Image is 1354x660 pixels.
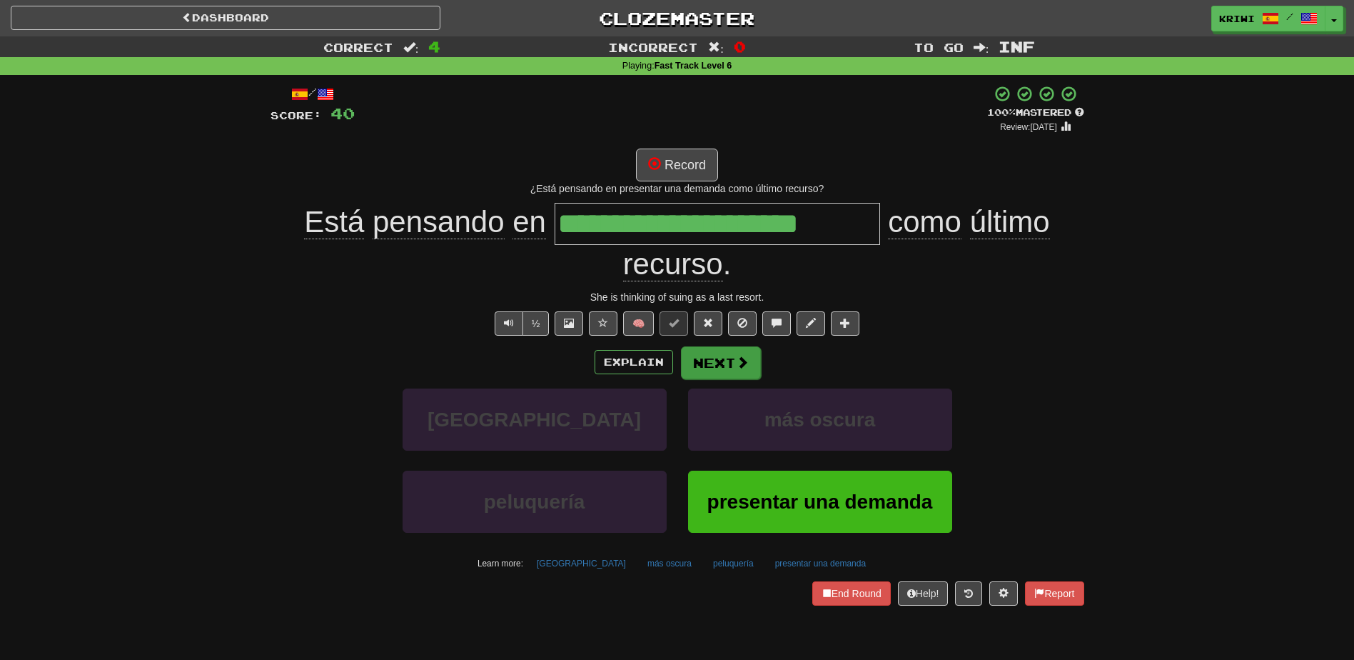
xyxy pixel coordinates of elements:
[681,346,761,379] button: Next
[734,38,746,55] span: 0
[428,409,641,431] span: [GEOGRAPHIC_DATA]
[623,205,1050,281] span: .
[1025,581,1083,606] button: Report
[708,41,724,54] span: :
[589,311,617,336] button: Favorite sentence (alt+f)
[705,553,762,574] button: peluquería
[428,38,440,55] span: 4
[660,311,688,336] button: Set this sentence to 100% Mastered (alt+m)
[1211,6,1325,31] a: kriwi /
[797,311,825,336] button: Edit sentence (alt+d)
[623,311,654,336] button: 🧠
[462,6,891,31] a: Clozemaster
[323,40,393,54] span: Correct
[1219,12,1255,25] span: kriwi
[403,389,667,451] button: [GEOGRAPHIC_DATA]
[987,106,1084,119] div: Mastered
[970,205,1050,239] span: último
[688,471,952,533] button: presentar una demanda
[595,350,673,374] button: Explain
[767,553,874,574] button: presentar una demanda
[304,205,364,239] span: Está
[831,311,859,336] button: Add to collection (alt+a)
[974,41,989,54] span: :
[914,40,964,54] span: To go
[1000,122,1057,132] small: Review: [DATE]
[608,40,698,54] span: Incorrect
[898,581,949,606] button: Help!
[512,205,546,239] span: en
[688,389,952,451] button: más oscura
[728,311,757,336] button: Ignore sentence (alt+i)
[11,6,440,30] a: Dashboard
[1286,11,1293,21] span: /
[999,38,1035,55] span: Inf
[694,311,722,336] button: Reset to 0% Mastered (alt+r)
[955,581,982,606] button: Round history (alt+y)
[764,409,876,431] span: más oscura
[271,290,1084,304] div: She is thinking of suing as a last resort.
[492,311,550,336] div: Text-to-speech controls
[484,491,585,513] span: peluquería
[529,553,634,574] button: [GEOGRAPHIC_DATA]
[707,491,933,513] span: presentar una demanda
[987,106,1016,118] span: 100 %
[762,311,791,336] button: Discuss sentence (alt+u)
[271,181,1084,196] div: ¿Está pensando en presentar una demanda como último recurso?
[330,104,355,122] span: 40
[812,581,891,606] button: End Round
[271,85,355,103] div: /
[495,311,523,336] button: Play sentence audio (ctl+space)
[522,311,550,336] button: ½
[888,205,961,239] span: como
[623,247,723,281] span: recurso
[403,471,667,533] button: peluquería
[403,41,419,54] span: :
[640,553,699,574] button: más oscura
[655,61,732,71] strong: Fast Track Level 6
[555,311,583,336] button: Show image (alt+x)
[478,559,523,569] small: Learn more:
[373,205,505,239] span: pensando
[636,149,718,181] button: Record
[271,109,322,121] span: Score:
